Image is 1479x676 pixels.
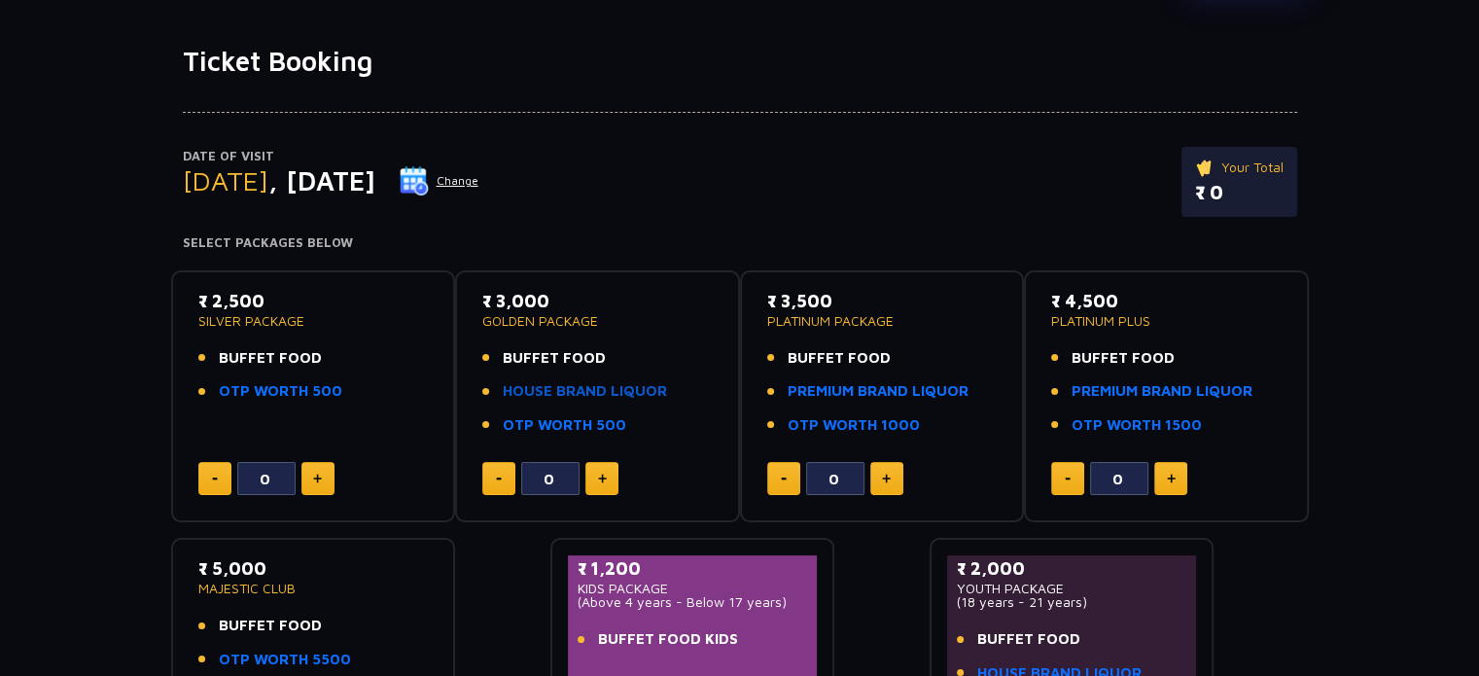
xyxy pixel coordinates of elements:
[1195,157,1284,178] p: Your Total
[219,380,342,403] a: OTP WORTH 500
[1072,414,1202,437] a: OTP WORTH 1500
[767,288,998,314] p: ₹ 3,500
[399,165,479,196] button: Change
[1072,380,1252,403] a: PREMIUM BRAND LIQUOR
[977,628,1080,651] span: BUFFET FOOD
[957,595,1187,609] p: (18 years - 21 years)
[598,628,738,651] span: BUFFET FOOD KIDS
[788,347,891,370] span: BUFFET FOOD
[198,555,429,582] p: ₹ 5,000
[219,615,322,637] span: BUFFET FOOD
[578,595,808,609] p: (Above 4 years - Below 17 years)
[212,478,218,480] img: minus
[1072,347,1175,370] span: BUFFET FOOD
[1065,478,1071,480] img: minus
[482,314,713,328] p: GOLDEN PACKAGE
[781,478,787,480] img: minus
[1167,474,1176,483] img: plus
[313,474,322,483] img: plus
[957,582,1187,595] p: YOUTH PACKAGE
[198,314,429,328] p: SILVER PACKAGE
[1195,157,1215,178] img: ticket
[503,414,626,437] a: OTP WORTH 500
[183,235,1297,251] h4: Select Packages Below
[198,582,429,595] p: MAJESTIC CLUB
[496,478,502,480] img: minus
[219,649,351,671] a: OTP WORTH 5500
[1051,314,1282,328] p: PLATINUM PLUS
[183,45,1297,78] h1: Ticket Booking
[503,347,606,370] span: BUFFET FOOD
[183,164,268,196] span: [DATE]
[503,380,667,403] a: HOUSE BRAND LIQUOR
[198,288,429,314] p: ₹ 2,500
[578,582,808,595] p: KIDS PACKAGE
[957,555,1187,582] p: ₹ 2,000
[578,555,808,582] p: ₹ 1,200
[482,288,713,314] p: ₹ 3,000
[767,314,998,328] p: PLATINUM PACKAGE
[788,380,968,403] a: PREMIUM BRAND LIQUOR
[183,147,479,166] p: Date of Visit
[268,164,375,196] span: , [DATE]
[219,347,322,370] span: BUFFET FOOD
[788,414,920,437] a: OTP WORTH 1000
[1051,288,1282,314] p: ₹ 4,500
[1195,178,1284,207] p: ₹ 0
[598,474,607,483] img: plus
[882,474,891,483] img: plus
